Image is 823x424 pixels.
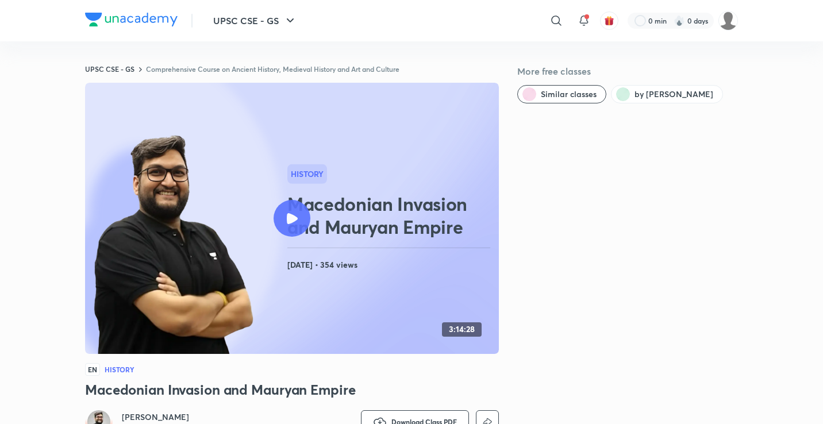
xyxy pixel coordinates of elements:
[517,64,738,78] h5: More free classes
[517,85,606,103] button: Similar classes
[206,9,304,32] button: UPSC CSE - GS
[611,85,723,103] button: by Abhishek Mishra
[85,13,178,26] img: Company Logo
[634,88,713,100] span: by Abhishek Mishra
[85,380,499,399] h3: Macedonian Invasion and Mauryan Empire
[287,192,494,238] h2: Macedonian Invasion and Mauryan Empire
[85,64,134,74] a: UPSC CSE - GS
[122,411,189,423] a: [PERSON_NAME]
[604,16,614,26] img: avatar
[600,11,618,30] button: avatar
[541,88,597,100] span: Similar classes
[287,257,494,272] h4: [DATE] • 354 views
[718,11,738,30] img: Khushi Yadav
[449,325,475,334] h4: 3:14:28
[674,15,685,26] img: streak
[146,64,399,74] a: Comprehensive Course on Ancient History, Medieval History and Art and Culture
[85,363,100,376] span: EN
[85,13,178,29] a: Company Logo
[105,366,134,373] h4: History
